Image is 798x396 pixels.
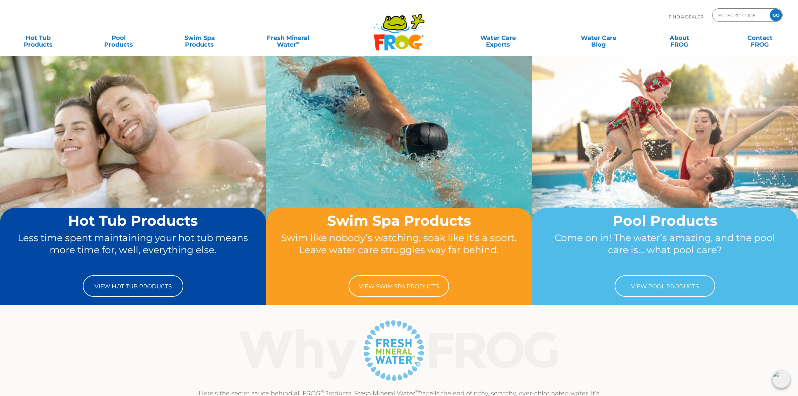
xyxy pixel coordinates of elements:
[648,31,711,45] a: AboutFROG
[279,232,519,269] p: Swim like nobody’s watching, soak like it’s a sport. Leave water care struggles way far behind.
[279,213,519,228] h2: Swim Spa Products
[249,31,327,45] a: Fresh MineralWater∞
[415,389,422,394] sup: ®∞
[773,371,790,388] img: openIcon
[7,31,69,45] a: Hot TubProducts
[729,31,791,45] a: ContactFROG
[168,31,231,45] a: Swim SpaProducts
[296,40,300,45] sup: ∞
[226,317,572,384] img: Why Frog
[545,213,785,228] h2: Pool Products
[718,10,763,20] input: Zip Code Form
[669,8,703,25] p: Find A Dealer
[447,31,549,45] a: Water CareExperts
[532,56,798,255] img: home-banner-pool-short
[545,232,785,269] p: Come on in! The water’s amazing, and the pool care is… what pool care?
[320,389,324,394] sup: ®
[13,213,253,228] h2: Hot Tub Products
[13,232,253,269] p: Less time spent maintaining your hot tub means more time for, well, everything else.
[349,275,449,297] a: View Swim Spa Products
[770,9,782,21] input: GO
[567,31,630,45] a: Water CareBlog
[83,275,183,297] a: View Hot Tub Products
[615,275,715,297] a: View Pool Products
[87,31,150,45] a: PoolProducts
[266,56,532,255] img: home-banner-swim-spa-short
